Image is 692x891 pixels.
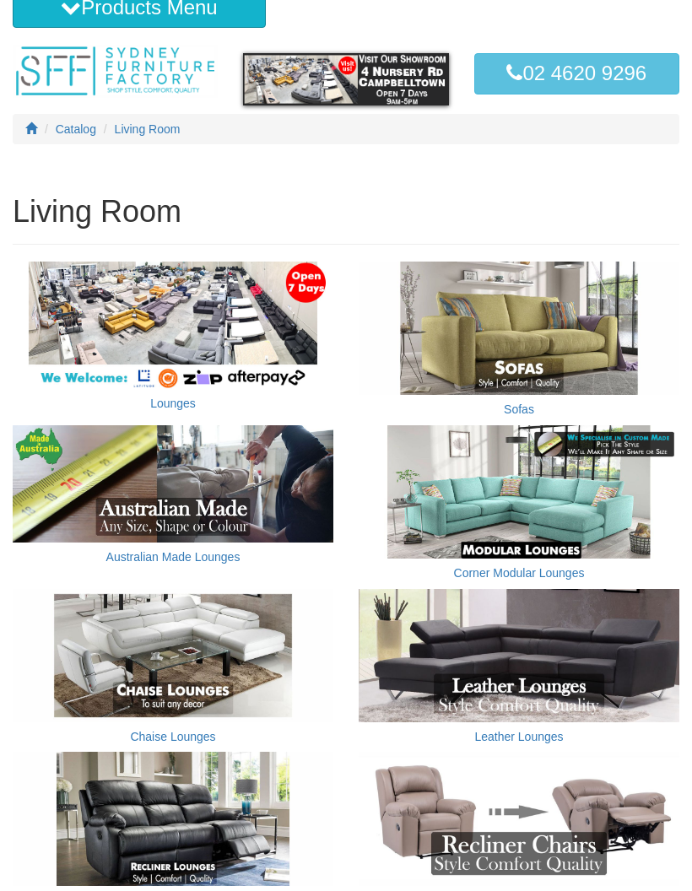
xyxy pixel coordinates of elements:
a: 02 4620 9296 [474,53,679,94]
a: Lounges [150,397,196,410]
img: Sofas [359,262,679,395]
h1: Living Room [13,195,679,229]
img: Recliner Chairs [359,752,679,885]
a: Living Room [115,122,181,136]
a: Chaise Lounges [130,730,215,743]
img: Lounges [13,262,333,389]
img: Sydney Furniture Factory [13,45,218,98]
img: showroom.gif [243,53,448,105]
img: Corner Modular Lounges [359,425,679,559]
a: Australian Made Lounges [106,550,241,564]
a: Leather Lounges [474,730,563,743]
a: Catalog [56,122,96,136]
img: Chaise Lounges [13,589,333,722]
a: Corner Modular Lounges [454,566,585,580]
img: Leather Lounges [359,589,679,722]
img: Australian Made Lounges [13,425,333,543]
img: Recliner Lounges [13,752,333,885]
a: Sofas [504,402,534,416]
